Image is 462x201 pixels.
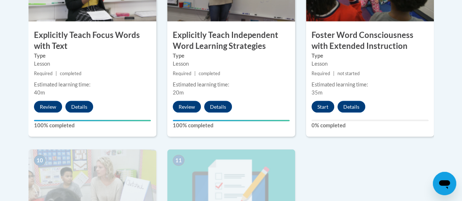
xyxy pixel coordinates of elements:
iframe: Button to launch messaging window [433,172,456,195]
button: Review [34,101,62,113]
label: Type [312,52,428,60]
h3: Explicitly Teach Independent Word Learning Strategies [167,30,295,52]
span: 10 [34,155,46,166]
div: Estimated learning time: [173,81,290,89]
span: completed [60,71,81,76]
span: Required [173,71,191,76]
label: Type [34,52,151,60]
span: Required [34,71,53,76]
span: 11 [173,155,184,166]
div: Your progress [173,120,290,121]
span: 35m [312,89,322,96]
div: Estimated learning time: [312,81,428,89]
label: 100% completed [173,121,290,130]
span: completed [199,71,220,76]
div: Estimated learning time: [34,81,151,89]
div: Lesson [173,60,290,68]
span: | [333,71,335,76]
span: 20m [173,89,184,96]
button: Details [204,101,232,113]
div: Lesson [34,60,151,68]
span: | [194,71,196,76]
label: 100% completed [34,121,151,130]
button: Review [173,101,201,113]
span: 40m [34,89,45,96]
span: not started [337,71,360,76]
h3: Explicitly Teach Focus Words with Text [28,30,156,52]
span: Required [312,71,330,76]
button: Details [337,101,365,113]
div: Your progress [34,120,151,121]
div: Lesson [312,60,428,68]
label: Type [173,52,290,60]
label: 0% completed [312,121,428,130]
button: Details [65,101,93,113]
button: Start [312,101,334,113]
span: | [56,71,57,76]
h3: Foster Word Consciousness with Extended Instruction [306,30,434,52]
